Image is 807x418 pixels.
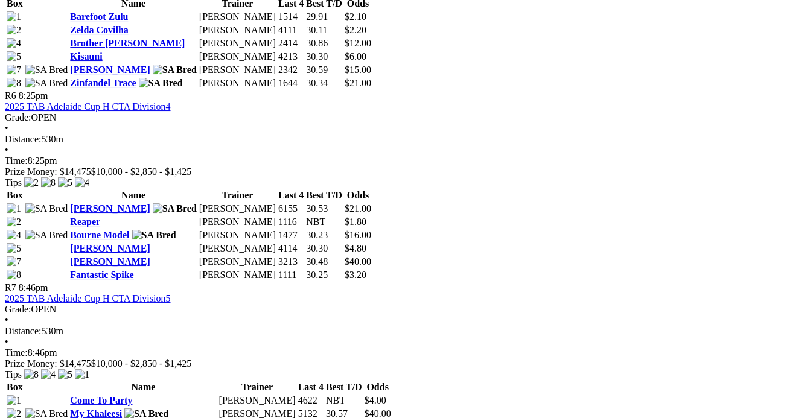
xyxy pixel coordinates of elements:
[7,25,21,36] img: 2
[7,51,21,62] img: 5
[91,166,192,177] span: $10,000 - $2,850 - $1,425
[5,112,802,123] div: OPEN
[5,177,22,188] span: Tips
[278,269,304,281] td: 1111
[5,101,170,112] a: 2025 TAB Adelaide Cup H CTA Division4
[70,243,150,253] a: [PERSON_NAME]
[75,177,89,188] img: 4
[69,189,197,201] th: Name
[7,256,21,267] img: 7
[7,382,23,392] span: Box
[278,24,304,36] td: 4111
[278,11,304,23] td: 1514
[199,189,276,201] th: Trainer
[345,51,366,62] span: $6.00
[7,243,21,254] img: 5
[7,190,23,200] span: Box
[199,51,276,63] td: [PERSON_NAME]
[41,177,56,188] img: 8
[278,37,304,49] td: 2414
[305,269,343,281] td: 30.25
[58,177,72,188] img: 5
[199,229,276,241] td: [PERSON_NAME]
[5,326,41,336] span: Distance:
[25,230,68,241] img: SA Bred
[199,11,276,23] td: [PERSON_NAME]
[132,230,176,241] img: SA Bred
[5,123,8,133] span: •
[70,38,185,48] a: Brother [PERSON_NAME]
[199,64,276,76] td: [PERSON_NAME]
[199,24,276,36] td: [PERSON_NAME]
[345,11,366,22] span: $2.10
[365,395,386,405] span: $4.00
[199,269,276,281] td: [PERSON_NAME]
[364,381,392,393] th: Odds
[5,304,31,314] span: Grade:
[218,381,296,393] th: Trainer
[70,78,136,88] a: Zinfandel Trace
[75,369,89,380] img: 1
[305,77,343,89] td: 30.34
[278,229,304,241] td: 1477
[7,38,21,49] img: 4
[199,77,276,89] td: [PERSON_NAME]
[344,189,372,201] th: Odds
[5,156,28,166] span: Time:
[70,217,100,227] a: Reaper
[199,37,276,49] td: [PERSON_NAME]
[298,381,324,393] th: Last 4
[153,203,197,214] img: SA Bred
[325,381,363,393] th: Best T/D
[139,78,183,89] img: SA Bred
[7,78,21,89] img: 8
[278,242,304,255] td: 4114
[218,394,296,407] td: [PERSON_NAME]
[7,65,21,75] img: 7
[5,358,802,369] div: Prize Money: $14,475
[345,270,366,280] span: $3.20
[5,282,16,293] span: R7
[24,177,39,188] img: 2
[70,230,129,240] a: Bourne Model
[305,189,343,201] th: Best T/D
[305,203,343,215] td: 30.53
[69,381,217,393] th: Name
[153,65,197,75] img: SA Bred
[278,256,304,268] td: 3213
[5,112,31,122] span: Grade:
[5,166,802,177] div: Prize Money: $14,475
[70,25,128,35] a: Zelda Covilha
[70,11,128,22] a: Barefoot Zulu
[24,369,39,380] img: 8
[345,217,366,227] span: $1.80
[278,77,304,89] td: 1644
[5,304,802,315] div: OPEN
[278,51,304,63] td: 4213
[7,217,21,227] img: 2
[305,11,343,23] td: 29.91
[70,395,132,405] a: Come To Party
[7,203,21,214] img: 1
[345,65,371,75] span: $15.00
[7,11,21,22] img: 1
[345,78,371,88] span: $21.00
[70,256,150,267] a: [PERSON_NAME]
[345,256,371,267] span: $40.00
[70,203,150,214] a: [PERSON_NAME]
[5,337,8,347] span: •
[345,38,371,48] span: $12.00
[5,347,802,358] div: 8:46pm
[345,203,371,214] span: $21.00
[5,156,802,166] div: 8:25pm
[58,369,72,380] img: 5
[19,90,48,101] span: 8:25pm
[25,203,68,214] img: SA Bred
[298,394,324,407] td: 4622
[305,64,343,76] td: 30.59
[325,394,363,407] td: NBT
[5,90,16,101] span: R6
[7,270,21,280] img: 8
[345,230,371,240] span: $16.00
[199,216,276,228] td: [PERSON_NAME]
